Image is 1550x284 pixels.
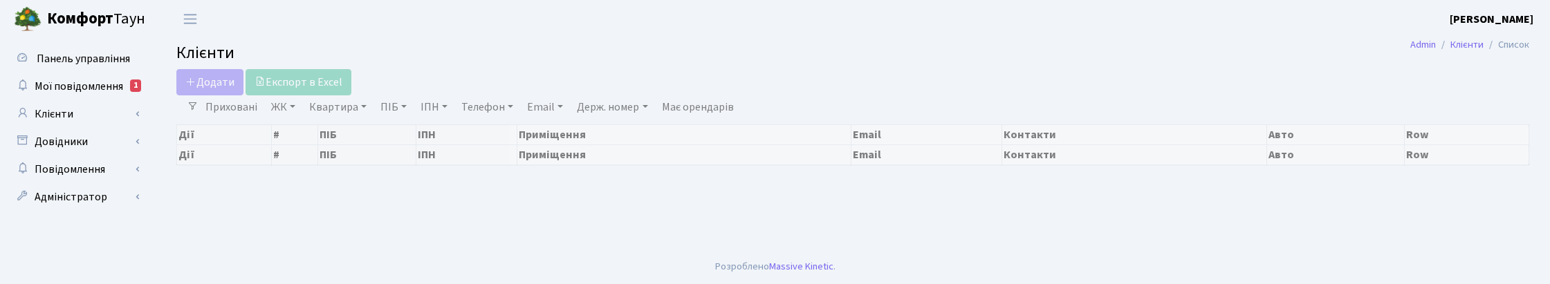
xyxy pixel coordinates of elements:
[851,124,1002,144] th: Email
[35,79,123,94] span: Мої повідомлення
[177,124,272,144] th: Дії
[1484,37,1529,53] li: Список
[1267,124,1405,144] th: Авто
[177,144,272,164] th: Дії
[185,75,234,90] span: Додати
[7,155,145,183] a: Повідомлення
[1405,144,1529,164] th: Row
[1405,124,1529,144] th: Row
[7,128,145,155] a: Довідники
[1410,37,1436,52] a: Admin
[851,144,1002,164] th: Email
[416,144,517,164] th: ІПН
[1002,144,1266,164] th: Контакти
[14,6,41,33] img: logo.png
[317,124,416,144] th: ПІБ
[522,95,569,119] a: Email
[1450,11,1533,28] a: [PERSON_NAME]
[266,95,301,119] a: ЖК
[456,95,519,119] a: Телефон
[1450,37,1484,52] a: Клієнти
[200,95,263,119] a: Приховані
[769,259,833,274] a: Massive Kinetic
[1267,144,1405,164] th: Авто
[37,51,130,66] span: Панель управління
[317,144,416,164] th: ПІБ
[7,73,145,100] a: Мої повідомлення1
[304,95,372,119] a: Квартира
[130,79,141,92] div: 1
[272,124,317,144] th: #
[173,8,207,30] button: Переключити навігацію
[1002,124,1266,144] th: Контакти
[416,124,517,144] th: ІПН
[47,8,145,31] span: Таун
[715,259,836,274] div: Розроблено .
[415,95,453,119] a: ІПН
[1390,30,1550,59] nav: breadcrumb
[246,69,351,95] a: Експорт в Excel
[47,8,113,30] b: Комфорт
[517,144,851,164] th: Приміщення
[571,95,653,119] a: Держ. номер
[1450,12,1533,27] b: [PERSON_NAME]
[656,95,739,119] a: Має орендарів
[272,144,317,164] th: #
[375,95,412,119] a: ПІБ
[7,183,145,211] a: Адміністратор
[176,69,243,95] a: Додати
[7,100,145,128] a: Клієнти
[517,124,851,144] th: Приміщення
[176,41,234,65] span: Клієнти
[7,45,145,73] a: Панель управління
